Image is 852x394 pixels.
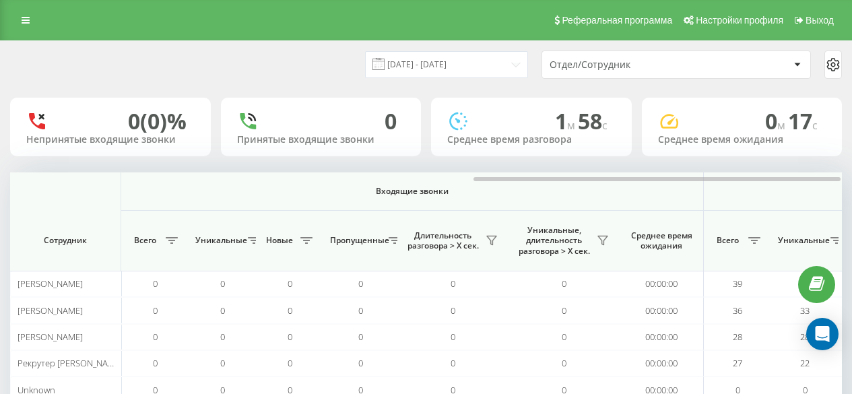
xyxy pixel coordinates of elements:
span: Новые [263,235,296,246]
td: 00:00:00 [620,350,704,376]
span: 0 [153,277,158,290]
span: м [777,118,788,133]
span: 0 [153,357,158,369]
span: Сотрудник [22,235,109,246]
span: 0 [220,331,225,343]
td: 00:00:00 [620,271,704,297]
span: 0 [288,304,292,317]
span: 0 [451,357,455,369]
td: 00:00:00 [620,324,704,350]
div: Open Intercom Messenger [806,318,839,350]
span: Настройки профиля [696,15,783,26]
span: Реферальная программа [562,15,672,26]
span: 36 [733,304,742,317]
span: c [812,118,818,133]
span: Всего [128,235,162,246]
span: Пропущенные [330,235,385,246]
span: 0 [288,357,292,369]
span: Уникальные [195,235,244,246]
span: Всего [711,235,744,246]
span: Среднее время ожидания [630,230,693,251]
span: 0 [562,331,566,343]
div: Отдел/Сотрудник [550,59,711,71]
span: 0 [288,331,292,343]
span: м [567,118,578,133]
span: Уникальные [778,235,826,246]
span: 0 [451,277,455,290]
div: 0 [385,108,397,134]
span: 0 [288,277,292,290]
span: 28 [800,331,810,343]
span: 28 [733,331,742,343]
span: Входящие звонки [156,186,668,197]
span: 0 [358,357,363,369]
span: 0 [562,357,566,369]
span: 0 [220,277,225,290]
span: 0 [358,331,363,343]
span: 0 [220,304,225,317]
span: Выход [806,15,834,26]
div: Среднее время ожидания [658,134,826,145]
span: 0 [358,277,363,290]
span: 0 [451,331,455,343]
span: 0 [220,357,225,369]
span: [PERSON_NAME] [18,304,83,317]
div: Среднее время разговора [447,134,616,145]
span: 33 [800,304,810,317]
span: 0 [765,106,788,135]
span: 0 [358,304,363,317]
span: 39 [733,277,742,290]
span: 58 [578,106,608,135]
div: Непринятые входящие звонки [26,134,195,145]
span: 22 [800,357,810,369]
div: Принятые входящие звонки [237,134,405,145]
span: 0 [562,277,566,290]
span: Длительность разговора > Х сек. [404,230,482,251]
span: 0 [562,304,566,317]
span: 1 [555,106,578,135]
span: Рекрутер [PERSON_NAME] [18,357,123,369]
span: [PERSON_NAME] [18,277,83,290]
span: 0 [451,304,455,317]
span: Уникальные, длительность разговора > Х сек. [515,225,593,257]
span: 17 [788,106,818,135]
span: [PERSON_NAME] [18,331,83,343]
span: 0 [153,304,158,317]
span: c [602,118,608,133]
div: 0 (0)% [128,108,187,134]
span: 27 [733,357,742,369]
td: 00:00:00 [620,297,704,323]
span: 0 [153,331,158,343]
